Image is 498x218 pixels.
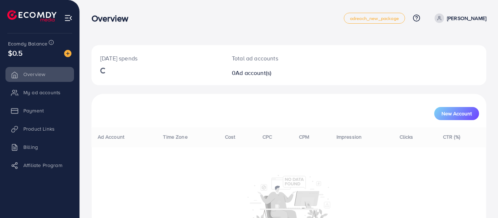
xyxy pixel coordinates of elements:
span: Ad account(s) [236,69,271,77]
img: image [64,50,71,57]
p: [PERSON_NAME] [447,14,486,23]
span: New Account [441,111,472,116]
a: adreach_new_package [344,13,405,24]
p: [DATE] spends [100,54,214,63]
a: [PERSON_NAME] [432,13,486,23]
span: adreach_new_package [350,16,399,21]
span: Ecomdy Balance [8,40,47,47]
img: logo [7,10,57,21]
img: menu [64,14,73,22]
button: New Account [434,107,479,120]
span: $0.5 [8,48,23,58]
h3: Overview [92,13,134,24]
p: Total ad accounts [232,54,313,63]
h2: 0 [232,70,313,76]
